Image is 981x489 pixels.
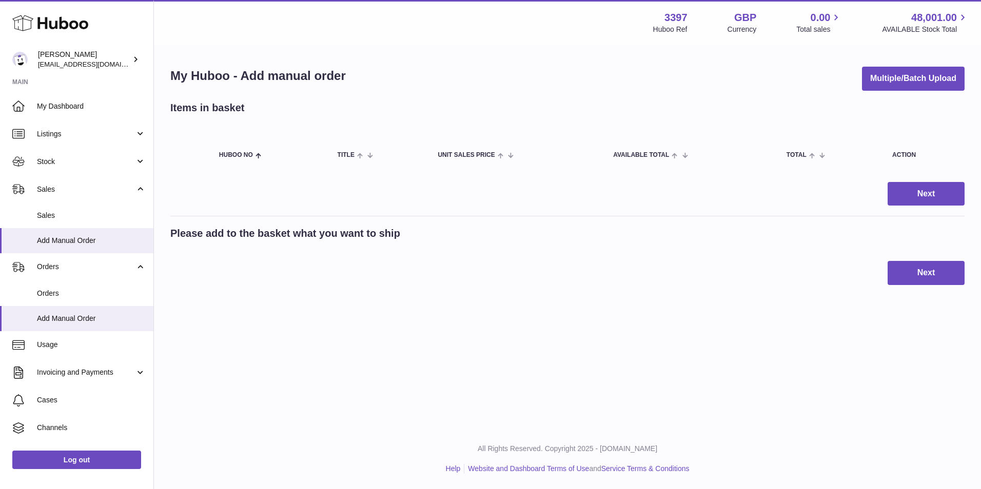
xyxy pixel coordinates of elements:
[882,25,969,34] span: AVAILABLE Stock Total
[37,423,146,433] span: Channels
[888,261,965,285] button: Next
[37,289,146,298] span: Orders
[162,444,973,454] p: All Rights Reserved. Copyright 2025 - [DOMAIN_NAME]
[787,152,807,158] span: Total
[12,52,28,67] img: sales@canchema.com
[219,152,253,158] span: Huboo no
[888,182,965,206] button: Next
[446,464,461,473] a: Help
[37,262,135,272] span: Orders
[37,129,135,139] span: Listings
[37,185,135,194] span: Sales
[613,152,669,158] span: AVAILABLE Total
[170,227,400,240] h2: Please add to the basket what you want to ship
[37,211,146,220] span: Sales
[664,11,688,25] strong: 3397
[601,464,690,473] a: Service Terms & Conditions
[882,11,969,34] a: 48,001.00 AVAILABLE Stock Total
[892,152,954,158] div: Action
[38,50,130,69] div: [PERSON_NAME]
[38,60,151,68] span: [EMAIL_ADDRESS][DOMAIN_NAME]
[37,236,146,246] span: Add Manual Order
[338,152,355,158] span: Title
[796,25,842,34] span: Total sales
[37,157,135,167] span: Stock
[796,11,842,34] a: 0.00 Total sales
[170,68,346,84] h1: My Huboo - Add manual order
[438,152,495,158] span: Unit Sales Price
[37,395,146,405] span: Cases
[37,340,146,350] span: Usage
[37,314,146,323] span: Add Manual Order
[468,464,589,473] a: Website and Dashboard Terms of Use
[734,11,756,25] strong: GBP
[37,101,146,111] span: My Dashboard
[728,25,757,34] div: Currency
[170,101,245,115] h2: Items in basket
[653,25,688,34] div: Huboo Ref
[37,368,135,377] span: Invoicing and Payments
[464,464,689,474] li: and
[12,451,141,469] a: Log out
[862,67,965,91] button: Multiple/Batch Upload
[811,11,831,25] span: 0.00
[911,11,957,25] span: 48,001.00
